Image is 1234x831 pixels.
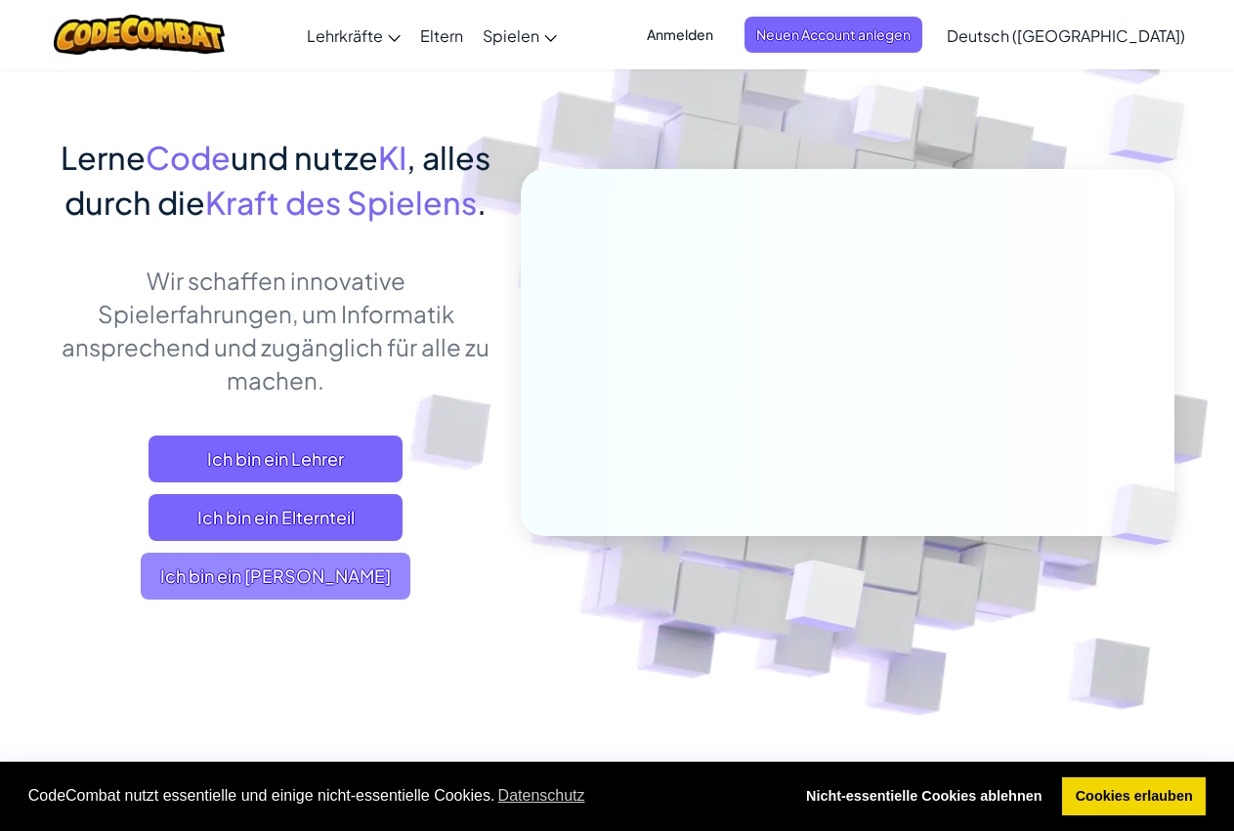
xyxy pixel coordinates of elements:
[477,183,487,222] span: .
[937,9,1195,62] a: Deutsch ([GEOGRAPHIC_DATA])
[473,9,567,62] a: Spielen
[307,25,383,46] span: Lehrkräfte
[378,138,406,177] span: KI
[947,25,1185,46] span: Deutsch ([GEOGRAPHIC_DATA])
[816,46,957,191] img: Overlap cubes
[141,553,410,600] button: Ich bin ein [PERSON_NAME]
[54,15,225,55] img: CodeCombat logo
[1062,777,1206,816] a: allow cookies
[149,436,403,482] a: Ich bin ein Lehrer
[1078,443,1224,586] img: Overlap cubes
[231,138,378,177] span: und nutze
[635,17,725,53] button: Anmelden
[410,9,473,62] a: Eltern
[149,494,403,541] a: Ich bin ein Elternteil
[146,138,231,177] span: Code
[61,264,491,396] p: Wir schaffen innovative Spielerfahrungen, um Informatik ansprechend und zugänglich für alle zu ma...
[494,781,587,810] a: learn more about cookies
[28,781,778,810] span: CodeCombat nutzt essentielle und einige nicht-essentielle Cookies.
[205,183,477,222] span: Kraft des Spielens
[61,138,146,177] span: Lerne
[737,519,912,681] img: Overlap cubes
[745,17,922,53] button: Neuen Account anlegen
[792,777,1055,816] a: deny cookies
[483,25,539,46] span: Spielen
[297,9,410,62] a: Lehrkräfte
